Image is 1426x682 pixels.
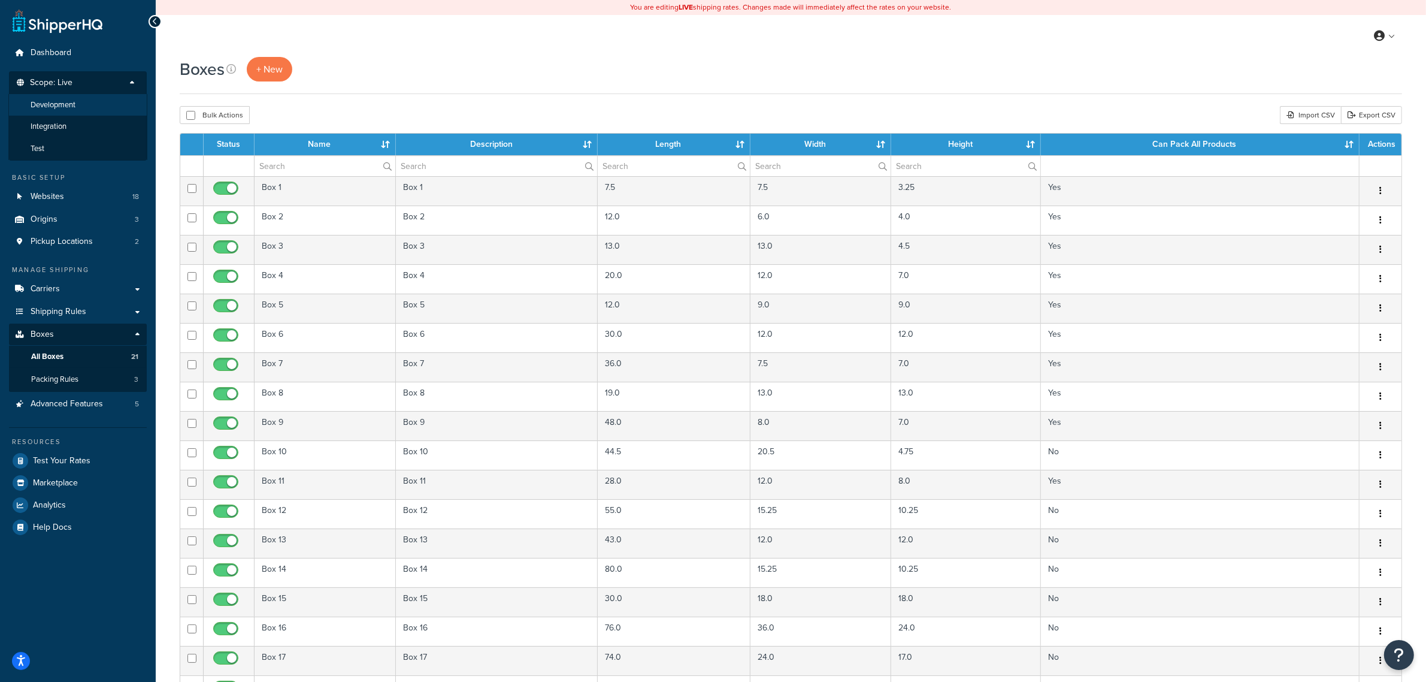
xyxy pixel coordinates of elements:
a: Dashboard [9,42,147,64]
a: Test Your Rates [9,450,147,472]
li: Boxes [9,324,147,392]
td: 13.0 [891,382,1042,411]
li: All Boxes [9,346,147,368]
td: Yes [1041,264,1360,294]
td: 4.5 [891,235,1042,264]
span: Packing Rules [31,375,78,385]
span: Analytics [33,500,66,511]
td: 12.0 [891,529,1042,558]
td: Box 14 [255,558,396,587]
td: No [1041,646,1360,675]
li: Analytics [9,494,147,516]
td: 9.0 [891,294,1042,323]
td: 20.5 [750,440,891,470]
th: Height : activate to sort column ascending [891,134,1042,155]
td: No [1041,617,1360,646]
span: Test [31,144,44,154]
td: Box 5 [255,294,396,323]
td: 48.0 [598,411,750,440]
th: Description : activate to sort column ascending [396,134,598,155]
td: 36.0 [750,617,891,646]
a: Packing Rules 3 [9,369,147,391]
li: Origins [9,209,147,231]
div: Manage Shipping [9,265,147,275]
li: Marketplace [9,472,147,494]
td: 7.0 [891,264,1042,294]
td: Box 5 [396,294,598,323]
td: Yes [1041,294,1360,323]
h1: Boxes [180,58,225,81]
td: 7.5 [598,176,750,206]
td: 9.0 [750,294,891,323]
td: 3.25 [891,176,1042,206]
td: Yes [1041,235,1360,264]
span: Integration [31,122,66,132]
td: Yes [1041,470,1360,499]
td: 7.0 [891,352,1042,382]
div: Resources [9,437,147,447]
a: Advanced Features 5 [9,393,147,415]
td: Box 6 [255,323,396,352]
td: Box 2 [255,206,396,235]
td: 12.0 [891,323,1042,352]
input: Search [598,156,749,176]
span: Shipping Rules [31,307,86,317]
td: Box 1 [396,176,598,206]
td: Box 9 [396,411,598,440]
span: Boxes [31,330,54,340]
td: 17.0 [891,646,1042,675]
button: Bulk Actions [180,106,250,124]
td: Box 10 [255,440,396,470]
li: Development [8,94,147,116]
td: Box 8 [396,382,598,411]
td: 4.0 [891,206,1042,235]
td: Box 17 [396,646,598,675]
td: 18.0 [891,587,1042,617]
a: Pickup Locations 2 [9,231,147,253]
td: 24.0 [750,646,891,675]
td: 36.0 [598,352,750,382]
span: Test Your Rates [33,456,90,466]
td: 15.25 [750,558,891,587]
div: Basic Setup [9,173,147,183]
span: Help Docs [33,523,72,533]
td: 12.0 [598,294,750,323]
td: Box 13 [396,529,598,558]
span: 2 [135,237,139,247]
span: 18 [132,192,139,202]
li: Websites [9,186,147,208]
td: Box 13 [255,529,396,558]
td: Yes [1041,411,1360,440]
th: Width : activate to sort column ascending [750,134,891,155]
td: 10.25 [891,558,1042,587]
th: Can Pack All Products : activate to sort column ascending [1041,134,1360,155]
td: Box 7 [396,352,598,382]
td: 13.0 [750,235,891,264]
td: 55.0 [598,499,750,529]
a: + New [247,57,292,82]
a: Help Docs [9,517,147,538]
span: Websites [31,192,64,202]
td: Box 9 [255,411,396,440]
td: Box 12 [396,499,598,529]
td: Box 8 [255,382,396,411]
td: Yes [1041,206,1360,235]
span: Origins [31,215,57,225]
li: Advanced Features [9,393,147,415]
td: Box 11 [255,470,396,499]
td: No [1041,440,1360,470]
td: 8.0 [750,411,891,440]
td: No [1041,499,1360,529]
td: Box 16 [396,617,598,646]
td: 10.25 [891,499,1042,529]
td: 12.0 [750,529,891,558]
td: Box 17 [255,646,396,675]
span: Advanced Features [31,399,103,409]
td: 19.0 [598,382,750,411]
td: Box 3 [396,235,598,264]
td: Box 1 [255,176,396,206]
td: 8.0 [891,470,1042,499]
td: 43.0 [598,529,750,558]
td: 30.0 [598,323,750,352]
